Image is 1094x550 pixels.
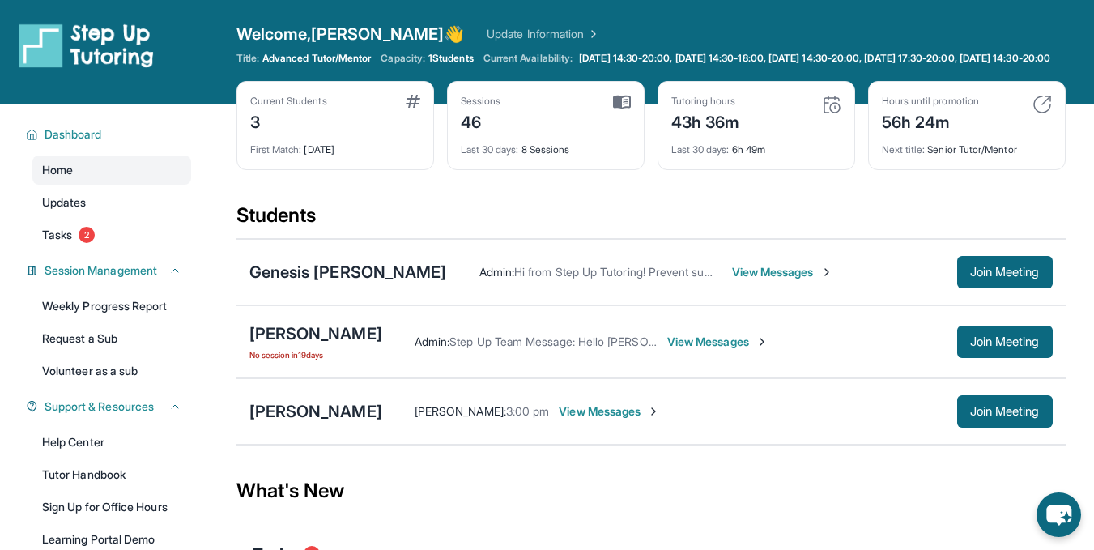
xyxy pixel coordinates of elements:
div: Hours until promotion [882,95,979,108]
div: [PERSON_NAME] [249,400,382,423]
div: 56h 24m [882,108,979,134]
span: Admin : [415,335,449,348]
span: View Messages [559,403,660,420]
div: Students [236,203,1066,238]
a: Weekly Progress Report [32,292,191,321]
img: Chevron-Right [820,266,833,279]
span: [DATE] 14:30-20:00, [DATE] 14:30-18:00, [DATE] 14:30-20:00, [DATE] 17:30-20:00, [DATE] 14:30-20:00 [579,52,1050,65]
a: Update Information [487,26,600,42]
img: card [406,95,420,108]
img: Chevron Right [584,26,600,42]
span: Home [42,162,73,178]
span: Updates [42,194,87,211]
div: Genesis [PERSON_NAME] [249,261,447,284]
span: Next title : [882,143,926,156]
img: card [613,95,631,109]
span: Last 30 days : [671,143,730,156]
div: 43h 36m [671,108,740,134]
a: Home [32,156,191,185]
div: Sessions [461,95,501,108]
div: What's New [236,455,1066,527]
span: Advanced Tutor/Mentor [262,52,371,65]
span: View Messages [667,334,768,350]
div: 8 Sessions [461,134,631,156]
button: Join Meeting [957,395,1053,428]
span: 3:00 pm [506,404,550,418]
a: Help Center [32,428,191,457]
span: Join Meeting [970,337,1040,347]
span: Current Availability: [483,52,573,65]
img: card [1032,95,1052,114]
button: Support & Resources [38,399,181,415]
span: Admin : [479,265,514,279]
span: Tasks [42,227,72,243]
div: Senior Tutor/Mentor [882,134,1052,156]
div: [PERSON_NAME] [249,322,382,345]
span: Last 30 days : [461,143,519,156]
img: Chevron-Right [647,405,660,418]
span: View Messages [732,264,833,280]
img: logo [19,23,154,68]
span: Support & Resources [45,399,154,415]
span: No session in 19 days [249,348,382,361]
button: Session Management [38,262,181,279]
div: 46 [461,108,501,134]
span: Join Meeting [970,267,1040,277]
span: Capacity: [381,52,425,65]
img: card [822,95,841,114]
div: Current Students [250,95,327,108]
button: Join Meeting [957,326,1053,358]
span: First Match : [250,143,302,156]
img: Chevron-Right [756,335,768,348]
div: [DATE] [250,134,420,156]
div: 3 [250,108,327,134]
span: 2 [79,227,95,243]
div: Tutoring hours [671,95,740,108]
span: Session Management [45,262,157,279]
a: Tutor Handbook [32,460,191,489]
a: Volunteer as a sub [32,356,191,386]
a: Updates [32,188,191,217]
span: Dashboard [45,126,102,143]
span: [PERSON_NAME] : [415,404,506,418]
button: Join Meeting [957,256,1053,288]
button: chat-button [1037,492,1081,537]
a: Tasks2 [32,220,191,249]
span: Welcome, [PERSON_NAME] 👋 [236,23,465,45]
span: Title: [236,52,259,65]
a: Request a Sub [32,324,191,353]
div: 6h 49m [671,134,841,156]
a: Sign Up for Office Hours [32,492,191,522]
button: Dashboard [38,126,181,143]
span: 1 Students [428,52,474,65]
span: Join Meeting [970,407,1040,416]
a: [DATE] 14:30-20:00, [DATE] 14:30-18:00, [DATE] 14:30-20:00, [DATE] 17:30-20:00, [DATE] 14:30-20:00 [576,52,1054,65]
